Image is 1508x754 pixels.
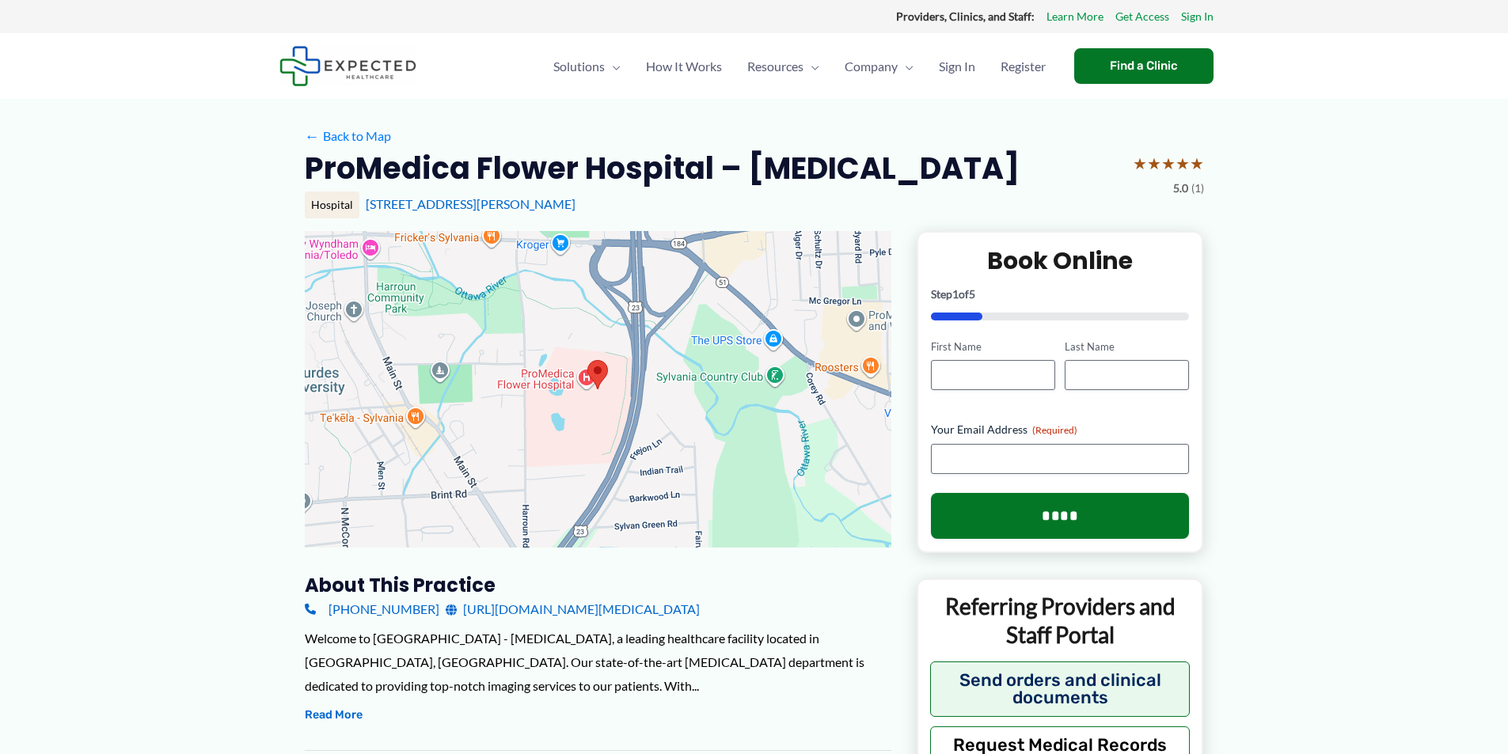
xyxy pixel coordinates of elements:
[926,39,988,94] a: Sign In
[1176,149,1190,178] span: ★
[1115,6,1169,27] a: Get Access
[930,661,1191,717] button: Send orders and clinical documents
[803,39,819,94] span: Menu Toggle
[541,39,633,94] a: SolutionsMenu Toggle
[1147,149,1161,178] span: ★
[1133,149,1147,178] span: ★
[366,196,575,211] a: [STREET_ADDRESS][PERSON_NAME]
[646,39,722,94] span: How It Works
[279,46,416,86] img: Expected Healthcare Logo - side, dark font, small
[747,39,803,94] span: Resources
[832,39,926,94] a: CompanyMenu Toggle
[939,39,975,94] span: Sign In
[1001,39,1046,94] span: Register
[305,124,391,148] a: ←Back to Map
[1065,339,1189,354] label: Last Name
[969,287,975,301] span: 5
[1173,178,1188,199] span: 5.0
[553,39,605,94] span: Solutions
[1181,6,1214,27] a: Sign In
[931,245,1190,276] h2: Book Online
[931,422,1190,438] label: Your Email Address
[1046,6,1103,27] a: Learn More
[305,128,320,143] span: ←
[931,289,1190,300] p: Step of
[1190,149,1204,178] span: ★
[931,339,1055,354] label: First Name
[845,39,898,94] span: Company
[305,191,359,218] div: Hospital
[988,39,1058,94] a: Register
[305,149,1020,188] h2: ProMedica Flower Hospital – [MEDICAL_DATA]
[305,627,891,697] div: Welcome to [GEOGRAPHIC_DATA] - [MEDICAL_DATA], a leading healthcare facility located in [GEOGRAPH...
[541,39,1058,94] nav: Primary Site Navigation
[896,9,1035,23] strong: Providers, Clinics, and Staff:
[952,287,959,301] span: 1
[1074,48,1214,84] a: Find a Clinic
[305,706,363,725] button: Read More
[735,39,832,94] a: ResourcesMenu Toggle
[605,39,621,94] span: Menu Toggle
[1032,424,1077,436] span: (Required)
[1161,149,1176,178] span: ★
[1191,178,1204,199] span: (1)
[898,39,914,94] span: Menu Toggle
[930,592,1191,650] p: Referring Providers and Staff Portal
[305,573,891,597] h3: About this practice
[446,597,700,621] a: [URL][DOMAIN_NAME][MEDICAL_DATA]
[633,39,735,94] a: How It Works
[305,597,439,621] a: [PHONE_NUMBER]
